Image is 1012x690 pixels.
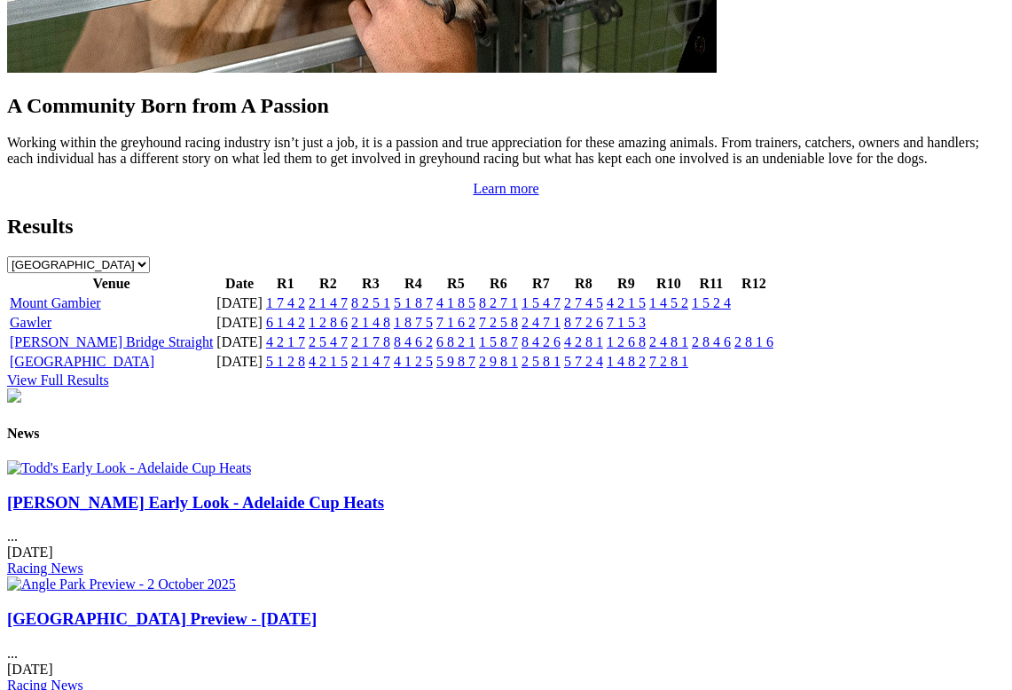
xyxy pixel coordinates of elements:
[473,181,538,196] a: Learn more
[607,315,646,330] a: 7 1 5 3
[649,334,688,349] a: 2 4 8 1
[522,295,561,310] a: 1 5 4 7
[394,334,433,349] a: 8 4 6 2
[216,333,263,351] td: [DATE]
[436,334,475,349] a: 6 8 2 1
[648,275,689,293] th: R10
[216,353,263,371] td: [DATE]
[309,354,348,369] a: 4 2 1 5
[7,576,236,592] img: Angle Park Preview - 2 October 2025
[734,334,773,349] a: 2 8 1 6
[216,294,263,312] td: [DATE]
[691,275,732,293] th: R11
[351,354,390,369] a: 2 1 4 7
[10,334,213,349] a: [PERSON_NAME] Bridge Straight
[350,275,391,293] th: R3
[7,493,384,512] a: [PERSON_NAME] Early Look - Adelaide Cup Heats
[7,135,1005,167] p: Working within the greyhound racing industry isn’t just a job, it is a passion and true appreciat...
[394,295,433,310] a: 5 1 8 7
[7,460,251,476] img: Todd's Early Look - Adelaide Cup Heats
[394,354,433,369] a: 4 1 2 5
[435,275,476,293] th: R5
[7,662,53,677] span: [DATE]
[436,354,475,369] a: 5 9 8 7
[216,314,263,332] td: [DATE]
[7,493,1005,577] div: ...
[479,334,518,349] a: 1 5 8 7
[10,315,51,330] a: Gawler
[7,426,1005,442] h4: News
[607,334,646,349] a: 1 2 6 8
[564,295,603,310] a: 2 7 4 5
[607,354,646,369] a: 1 4 8 2
[649,354,688,369] a: 7 2 8 1
[479,295,518,310] a: 8 2 7 1
[7,94,1005,118] h2: A Community Born from A Passion
[734,275,774,293] th: R12
[564,315,603,330] a: 8 7 2 6
[649,295,688,310] a: 1 4 5 2
[266,315,305,330] a: 6 1 4 2
[692,295,731,310] a: 1 5 2 4
[10,354,154,369] a: [GEOGRAPHIC_DATA]
[607,295,646,310] a: 4 2 1 5
[478,275,519,293] th: R6
[7,545,53,560] span: [DATE]
[563,275,604,293] th: R8
[564,354,603,369] a: 5 7 2 4
[309,295,348,310] a: 2 1 4 7
[7,215,1005,239] h2: Results
[9,275,214,293] th: Venue
[351,334,390,349] a: 2 1 7 8
[394,315,433,330] a: 1 8 7 5
[393,275,434,293] th: R4
[436,315,475,330] a: 7 1 6 2
[7,609,317,628] a: [GEOGRAPHIC_DATA] Preview - [DATE]
[265,275,306,293] th: R1
[606,275,647,293] th: R9
[266,334,305,349] a: 4 2 1 7
[351,295,390,310] a: 8 2 5 1
[7,388,21,403] img: chasers_homepage.jpg
[10,295,101,310] a: Mount Gambier
[564,334,603,349] a: 4 2 8 1
[7,561,83,576] a: Racing News
[692,334,731,349] a: 2 8 4 6
[479,354,518,369] a: 2 9 8 1
[522,315,561,330] a: 2 4 7 1
[216,275,263,293] th: Date
[436,295,475,310] a: 4 1 8 5
[351,315,390,330] a: 2 1 4 8
[522,354,561,369] a: 2 5 8 1
[266,295,305,310] a: 1 7 4 2
[266,354,305,369] a: 5 1 2 8
[7,372,109,388] a: View Full Results
[522,334,561,349] a: 8 4 2 6
[521,275,561,293] th: R7
[309,334,348,349] a: 2 5 4 7
[308,275,349,293] th: R2
[479,315,518,330] a: 7 2 5 8
[309,315,348,330] a: 1 2 8 6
